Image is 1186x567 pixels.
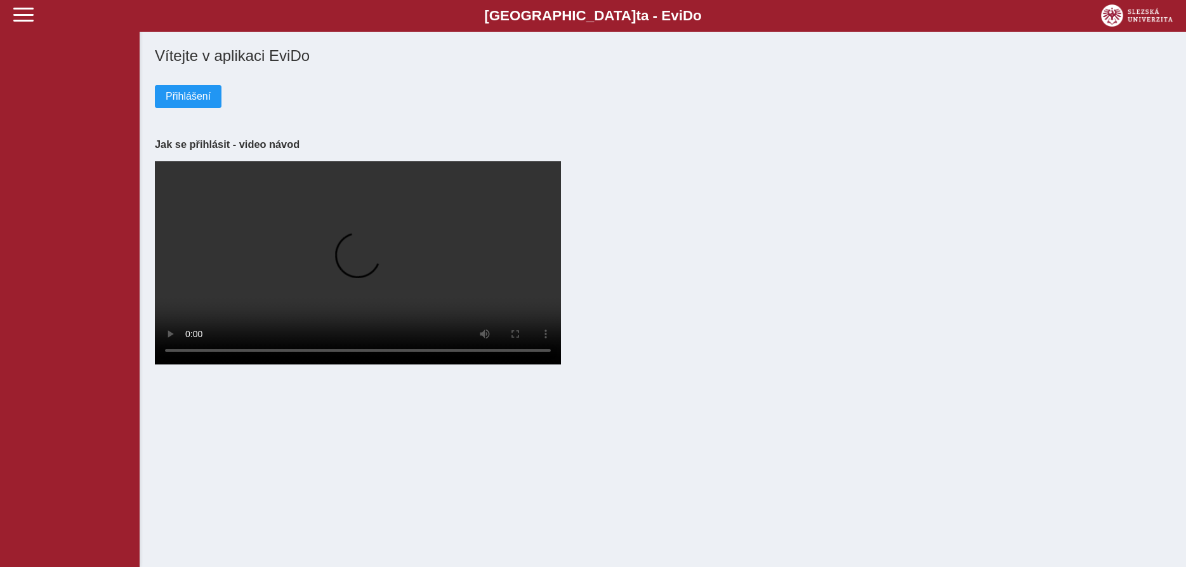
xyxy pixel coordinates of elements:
span: o [693,8,702,23]
button: Přihlášení [155,85,221,108]
b: [GEOGRAPHIC_DATA] a - Evi [38,8,1148,24]
h1: Vítejte v aplikaci EviDo [155,47,1171,65]
span: t [636,8,640,23]
h3: Jak se přihlásit - video návod [155,138,1171,150]
video: Your browser does not support the video tag. [155,161,561,364]
span: Přihlášení [166,91,211,102]
img: logo_web_su.png [1101,4,1173,27]
span: D [683,8,693,23]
